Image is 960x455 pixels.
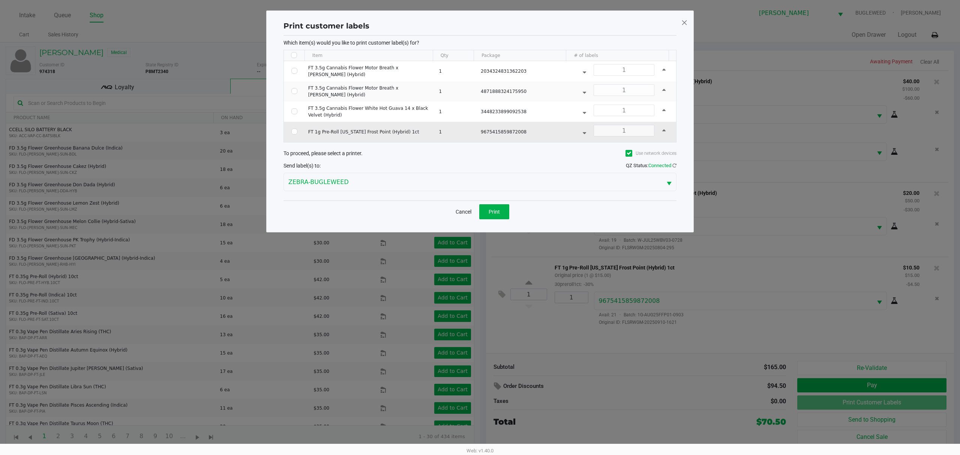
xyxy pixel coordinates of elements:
input: Select Row [291,68,297,74]
th: Package [474,50,566,61]
button: Select [662,173,676,191]
td: 1 [435,102,477,122]
span: ZEBRA-BUGLEWEED [288,178,657,187]
td: 3448233899092538 [477,102,571,122]
span: Print [489,209,500,215]
button: Print [479,204,509,219]
label: Use network devices [625,150,676,157]
td: 9675415859872008 [477,122,571,142]
span: Web: v1.40.0 [466,448,493,454]
th: Item [304,50,433,61]
td: 1 [435,61,477,81]
td: FT 1g Pre-Roll [US_STATE] Frost Point (Hybrid) 1ct [305,122,436,142]
span: Send label(s) to: [283,163,321,169]
input: Select All Rows [291,52,297,58]
div: Data table [284,50,676,142]
td: 2034324831362203 [477,61,571,81]
input: Select Row [291,129,297,135]
span: QZ Status: [626,163,676,168]
h1: Print customer labels [283,20,369,31]
td: 4871888324175950 [477,81,571,102]
span: To proceed, please select a printer. [283,150,363,156]
button: Cancel [451,204,476,219]
th: # of labels [566,50,669,61]
td: FT 3.5g Cannabis Flower Motor Breath x [PERSON_NAME] (Hybrid) [305,81,436,102]
td: FT 3.5g Cannabis Flower Motor Breath x [PERSON_NAME] (Hybrid) [305,61,436,81]
td: 1 [435,122,477,142]
p: Which item(s) would you like to print customer label(s) for? [283,39,676,46]
input: Select Row [291,88,297,94]
td: FT 3.5g Cannabis Flower White Hot Guava 14 x Black Velvet (Hybrid) [305,102,436,122]
td: 1 [435,81,477,102]
th: Qty [433,50,474,61]
input: Select Row [291,108,297,114]
span: Connected [648,163,671,168]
